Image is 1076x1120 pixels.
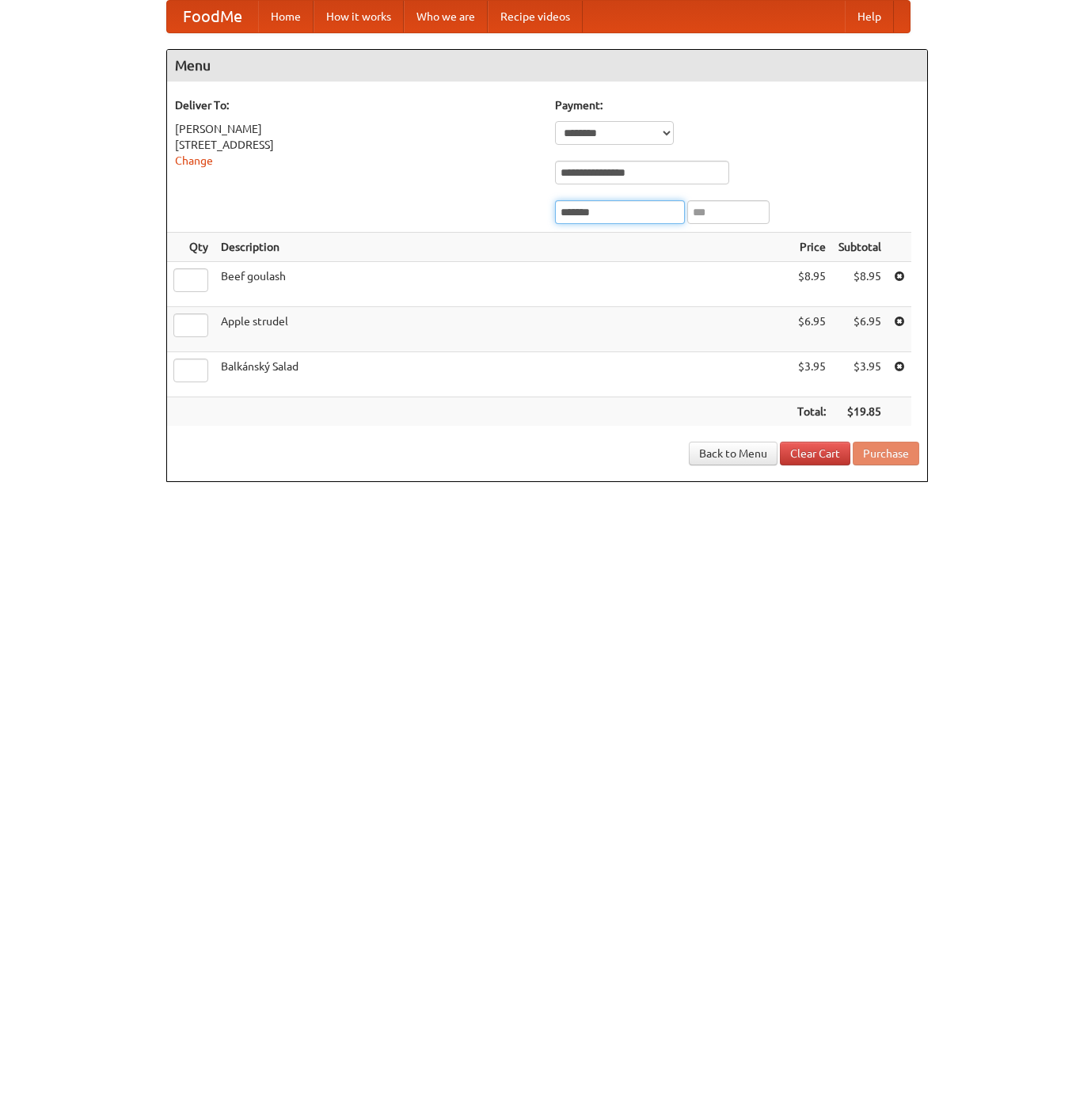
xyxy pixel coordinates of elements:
[175,97,539,113] h5: Deliver To:
[845,1,894,32] a: Help
[404,1,488,32] a: Who we are
[314,1,404,32] a: How it works
[791,397,832,427] th: Total:
[175,137,539,153] div: [STREET_ADDRESS]
[167,1,258,32] a: FoodMe
[215,352,791,397] td: Balkánský Salad
[215,307,791,352] td: Apple strudel
[167,50,927,82] h4: Menu
[215,262,791,307] td: Beef goulash
[791,262,832,307] td: $8.95
[175,154,213,167] a: Change
[555,97,919,113] h5: Payment:
[832,233,888,262] th: Subtotal
[215,233,791,262] th: Description
[832,262,888,307] td: $8.95
[832,397,888,427] th: $19.85
[791,307,832,352] td: $6.95
[832,352,888,397] td: $3.95
[175,121,539,137] div: [PERSON_NAME]
[167,233,215,262] th: Qty
[832,307,888,352] td: $6.95
[780,442,850,465] a: Clear Cart
[853,442,919,465] button: Purchase
[258,1,314,32] a: Home
[689,442,778,465] a: Back to Menu
[791,233,832,262] th: Price
[488,1,583,32] a: Recipe videos
[791,352,832,397] td: $3.95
